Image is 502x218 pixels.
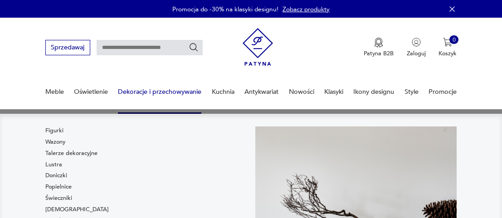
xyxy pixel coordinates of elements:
a: Style [405,76,419,107]
p: Koszyk [439,49,457,58]
img: Ikonka użytkownika [412,38,421,47]
a: Doniczki [45,171,67,179]
a: Świeczniki [45,194,72,202]
a: Ikony designu [353,76,394,107]
a: Ikona medaluPatyna B2B [364,38,394,58]
a: Dekoracje i przechowywanie [118,76,201,107]
button: Patyna B2B [364,38,394,58]
p: Promocja do -30% na klasyki designu! [172,5,278,14]
a: [DEMOGRAPHIC_DATA] [45,205,109,213]
a: Lustra [45,160,62,169]
button: Sprzedawaj [45,40,90,55]
a: Oświetlenie [74,76,108,107]
button: Szukaj [189,43,199,53]
a: Klasyki [324,76,343,107]
p: Patyna B2B [364,49,394,58]
a: Zobacz produkty [283,5,330,14]
a: Meble [45,76,64,107]
div: 0 [449,35,458,44]
a: Nowości [289,76,314,107]
a: Kuchnia [212,76,234,107]
img: Ikona medalu [374,38,383,48]
a: Figurki [45,126,63,135]
button: 0Koszyk [439,38,457,58]
img: Patyna - sklep z meblami i dekoracjami vintage [243,25,273,69]
a: Antykwariat [244,76,278,107]
a: Promocje [429,76,457,107]
img: Ikona koszyka [443,38,452,47]
a: Sprzedawaj [45,45,90,51]
a: Talerze dekoracyjne [45,149,97,157]
a: Popielnice [45,183,72,191]
a: Wazony [45,138,65,146]
button: Zaloguj [407,38,426,58]
p: Zaloguj [407,49,426,58]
